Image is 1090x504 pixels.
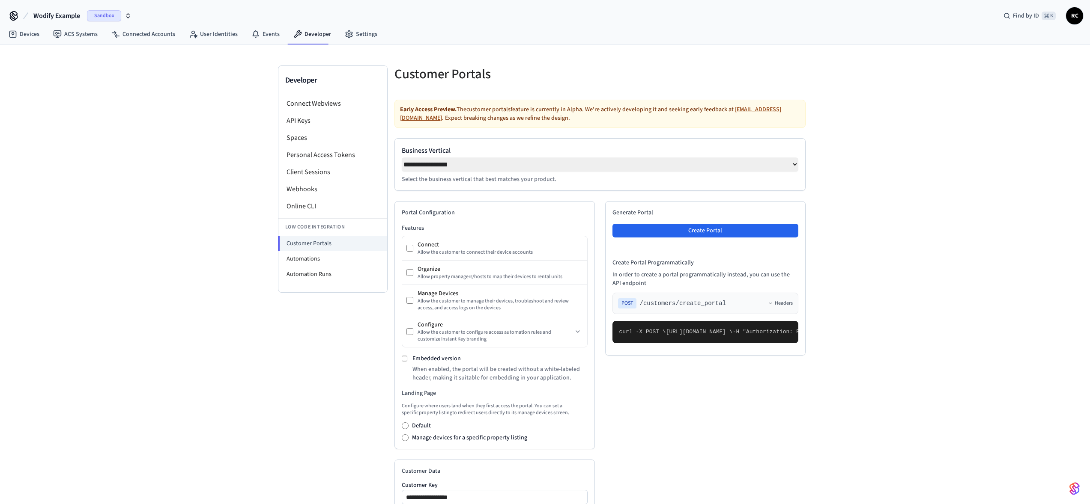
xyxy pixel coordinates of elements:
a: User Identities [182,27,245,42]
h3: Landing Page [402,389,588,397]
h2: Generate Portal [612,208,798,217]
div: Allow the customer to configure access automation rules and customize Instant Key branding [418,329,573,343]
div: Allow the customer to manage their devices, troubleshoot and review access, and access logs on th... [418,298,583,311]
label: Default [412,421,431,430]
label: Embedded version [412,354,461,363]
div: Allow property managers/hosts to map their devices to rental units [418,273,583,280]
button: Create Portal [612,224,798,237]
button: Headers [768,300,793,307]
button: RC [1066,7,1083,24]
div: The customer portals feature is currently in Alpha. We're actively developing it and seeking earl... [394,100,806,128]
p: When enabled, the portal will be created without a white-labeled header, making it suitable for e... [412,365,588,382]
label: Business Vertical [402,145,798,156]
a: [EMAIL_ADDRESS][DOMAIN_NAME] [400,105,781,122]
span: ⌘ K [1042,12,1056,20]
h3: Developer [285,74,380,86]
div: Manage Devices [418,289,583,298]
div: Connect [418,240,583,249]
div: Allow the customer to connect their device accounts [418,249,583,256]
li: Client Sessions [278,163,387,181]
li: Online CLI [278,198,387,215]
h2: Customer Data [402,467,588,475]
li: Automations [278,251,387,267]
p: Configure where users land when they first access the portal. You can set a specific property lis... [402,403,588,416]
li: Personal Access Tokens [278,146,387,163]
li: Customer Portals [278,236,387,251]
li: Low Code Integration [278,218,387,236]
p: In order to create a portal programmatically instead, you can use the API endpoint [612,270,798,288]
h5: Customer Portals [394,65,595,83]
a: Connected Accounts [105,27,182,42]
a: Events [245,27,287,42]
p: Select the business vertical that best matches your product. [402,175,798,184]
h2: Portal Configuration [402,208,588,217]
li: Spaces [278,129,387,146]
strong: Early Access Preview. [400,105,457,114]
a: Devices [2,27,46,42]
span: Find by ID [1013,12,1039,20]
li: Connect Webviews [278,95,387,112]
label: Manage devices for a specific property listing [412,433,527,442]
li: Automation Runs [278,267,387,282]
span: /customers/create_portal [640,299,726,308]
label: Customer Key [402,482,588,488]
span: POST [618,298,636,308]
a: ACS Systems [46,27,105,42]
img: SeamLogoGradient.69752ec5.svg [1069,482,1080,495]
h4: Create Portal Programmatically [612,258,798,267]
li: Webhooks [278,181,387,198]
a: Settings [338,27,384,42]
h3: Features [402,224,588,232]
a: Developer [287,27,338,42]
span: Sandbox [87,10,121,21]
span: -H "Authorization: Bearer seam_api_key_123456" \ [733,329,893,335]
div: Find by ID⌘ K [997,8,1063,24]
span: curl -X POST \ [619,329,666,335]
span: RC [1067,8,1082,24]
div: Organize [418,265,583,273]
li: API Keys [278,112,387,129]
div: Configure [418,320,573,329]
span: [URL][DOMAIN_NAME] \ [666,329,733,335]
span: Wodify Example [33,11,80,21]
